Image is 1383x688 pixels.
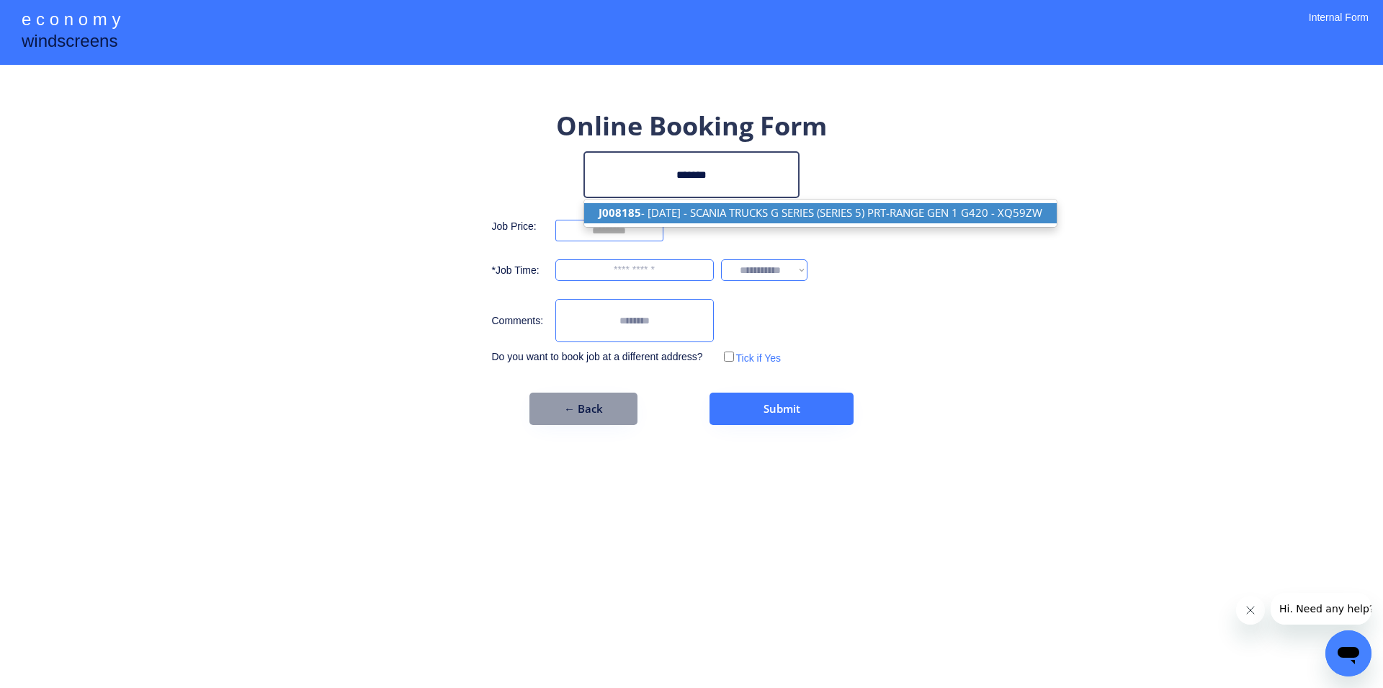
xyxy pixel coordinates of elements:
div: Online Booking Form [556,108,827,144]
p: - [DATE] - SCANIA TRUCKS G SERIES (SERIES 5) PRT-RANGE GEN 1 G420 - XQ59ZW [584,203,1057,223]
div: *Job Time: [492,264,548,278]
strong: J008185 [599,205,641,220]
div: Comments: [492,314,548,329]
button: Submit [710,393,854,425]
div: Internal Form [1309,11,1369,43]
iframe: Message from company [1271,593,1371,625]
div: Do you want to book job at a different address? [492,350,714,365]
div: Job Price: [492,220,548,234]
div: windscreens [22,29,117,57]
label: Tick if Yes [736,352,782,364]
iframe: Button to launch messaging window [1325,630,1371,676]
iframe: Close message [1236,596,1265,625]
button: ← Back [529,393,637,425]
div: e c o n o m y [22,7,120,35]
span: Hi. Need any help? [9,10,104,22]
